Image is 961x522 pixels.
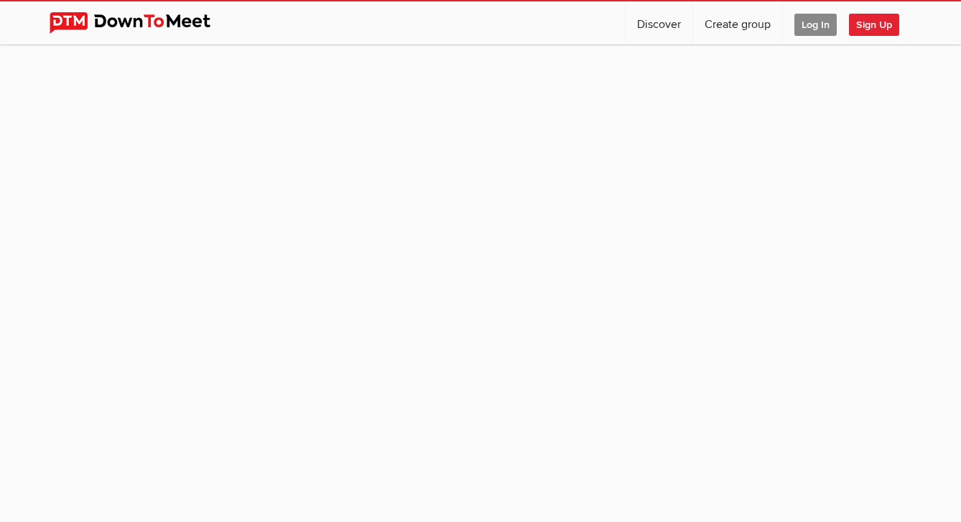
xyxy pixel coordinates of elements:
img: DownToMeet [50,12,233,34]
a: Discover [626,1,692,45]
a: Sign Up [849,1,911,45]
span: Log In [794,14,837,36]
a: Create group [693,1,782,45]
a: Log In [783,1,848,45]
span: Sign Up [849,14,899,36]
